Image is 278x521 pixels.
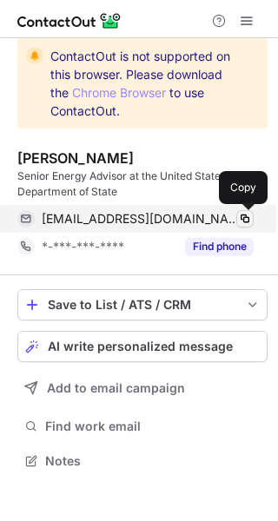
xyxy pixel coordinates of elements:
div: [PERSON_NAME] [17,149,134,167]
button: AI write personalized message [17,331,268,362]
button: Find work email [17,414,268,439]
span: AI write personalized message [48,340,233,353]
a: Chrome Browser [72,85,166,100]
button: Notes [17,449,268,473]
span: Find work email [45,419,261,434]
span: Notes [45,453,261,469]
img: warning [26,47,43,64]
button: save-profile-one-click [17,289,268,320]
button: Reveal Button [185,238,254,255]
div: Save to List / ATS / CRM [48,298,237,312]
span: ContactOut is not supported on this browser. Please download the to use ContactOut. [50,47,236,120]
span: [EMAIL_ADDRESS][DOMAIN_NAME] [42,211,241,227]
img: ContactOut v5.3.10 [17,10,122,31]
button: Add to email campaign [17,373,268,404]
span: Add to email campaign [47,381,185,395]
div: Senior Energy Advisor at the United States Department of State [17,168,268,200]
